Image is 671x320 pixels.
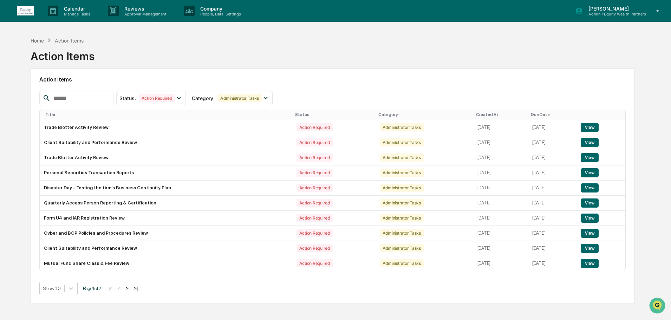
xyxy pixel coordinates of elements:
[7,54,20,66] img: 1746055101610-c473b297-6a78-478c-a979-82029cc54cd1
[528,196,576,211] td: [DATE]
[116,285,123,291] button: <
[581,244,599,253] button: View
[528,226,576,241] td: [DATE]
[581,259,599,268] button: View
[297,229,333,237] div: Action Required
[528,181,576,196] td: [DATE]
[528,165,576,181] td: [DATE]
[119,12,170,17] p: Approval Management
[380,259,424,267] div: Administrator Tasks
[17,6,34,15] img: logo
[119,95,136,101] span: Status :
[528,150,576,165] td: [DATE]
[473,226,528,241] td: [DATE]
[581,185,599,190] a: View
[380,199,424,207] div: Administrator Tasks
[581,168,599,177] button: View
[50,119,85,124] a: Powered byPylon
[581,246,599,251] a: View
[297,244,333,252] div: Action Required
[48,86,90,98] a: 🗄️Attestations
[40,256,292,271] td: Mutual Fund Share Class & Fee Review
[70,119,85,124] span: Pylon
[528,120,576,135] td: [DATE]
[581,215,599,221] a: View
[40,165,292,181] td: Personal Securities Transaction Reports
[581,183,599,192] button: View
[24,54,115,61] div: Start new chat
[581,125,599,130] a: View
[380,244,424,252] div: Administrator Tasks
[528,211,576,226] td: [DATE]
[473,196,528,211] td: [DATE]
[7,15,128,26] p: How can we help?
[7,89,13,95] div: 🖐️
[40,135,292,150] td: Client Suitability and Performance Review
[40,241,292,256] td: Client Suitability and Performance Review
[83,286,101,291] span: Page 1 of 2
[40,150,292,165] td: Trade Blotter Activity Review
[581,170,599,175] a: View
[297,214,333,222] div: Action Required
[119,56,128,64] button: Start new chat
[583,12,646,17] p: Admin • Equity Wealth Partners
[31,44,95,63] div: Action Items
[583,6,646,12] p: [PERSON_NAME]
[476,112,525,117] div: Created At
[581,214,599,223] button: View
[195,6,245,12] p: Company
[297,138,333,146] div: Action Required
[531,112,574,117] div: Due Date
[4,86,48,98] a: 🖐️Preclearance
[528,256,576,271] td: [DATE]
[40,226,292,241] td: Cyber and BCP Policies and Procedures Review
[297,169,333,177] div: Action Required
[297,199,333,207] div: Action Required
[473,120,528,135] td: [DATE]
[55,38,84,44] div: Action Items
[58,12,94,17] p: Manage Tasks
[581,155,599,160] a: View
[380,138,424,146] div: Administrator Tasks
[380,154,424,162] div: Administrator Tasks
[297,154,333,162] div: Action Required
[4,99,47,112] a: 🔎Data Lookup
[581,229,599,238] button: View
[31,38,44,44] div: Home
[649,297,667,316] iframe: Open customer support
[195,12,245,17] p: People, Data, Settings
[40,196,292,211] td: Quarterly Access Person Reporting & Certification
[581,123,599,132] button: View
[473,181,528,196] td: [DATE]
[581,153,599,162] button: View
[192,95,215,101] span: Category :
[24,61,89,66] div: We're available if you need us!
[297,123,333,131] div: Action Required
[58,89,87,96] span: Attestations
[581,198,599,208] button: View
[40,181,292,196] td: Disaster Day - Testing the firm's Business Continuity Plan
[473,150,528,165] td: [DATE]
[119,6,170,12] p: Reviews
[378,112,470,117] div: Category
[581,261,599,266] a: View
[380,214,424,222] div: Administrator Tasks
[297,184,333,192] div: Action Required
[473,256,528,271] td: [DATE]
[124,285,131,291] button: >
[581,140,599,145] a: View
[581,230,599,236] a: View
[7,103,13,108] div: 🔎
[132,285,140,291] button: >|
[295,112,373,117] div: Status
[473,165,528,181] td: [DATE]
[581,200,599,205] a: View
[380,169,424,177] div: Administrator Tasks
[581,138,599,147] button: View
[380,184,424,192] div: Administrator Tasks
[139,94,175,102] div: Action Required
[297,259,333,267] div: Action Required
[217,94,261,102] div: Administrator Tasks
